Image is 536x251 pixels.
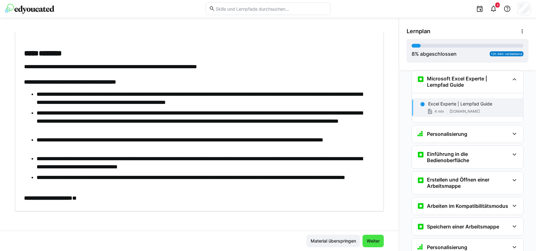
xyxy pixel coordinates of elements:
h3: Personalisierung [427,131,467,137]
input: Skills und Lernpfade durchsuchen… [215,6,327,12]
span: [DOMAIN_NAME] [449,109,480,114]
div: % abgeschlossen [412,50,457,58]
span: Lernplan [407,28,430,35]
h3: Personalisierung [427,244,467,250]
h3: Erstellen und Öffnen einer Arbeitsmappe [427,177,509,189]
button: Material überspringen [307,235,360,247]
span: 12h 44m verbleibend [491,52,522,56]
button: Weiter [363,235,384,247]
span: Material überspringen [310,238,357,244]
h3: Microsoft Excel Experte | Lernpfad Guide [427,75,509,88]
span: 8 [412,51,415,57]
h3: Speichern einer Arbeitsmappe [427,223,499,230]
span: Weiter [366,238,381,244]
h3: Arbeiten im Kompatibilitätsmodus [427,203,508,209]
span: 4 min [434,109,444,114]
h3: Einführung in die Bedienoberfläche [427,151,509,163]
span: 9 [497,3,498,7]
p: Excel Experte | Lernpfad Guide [428,101,492,107]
